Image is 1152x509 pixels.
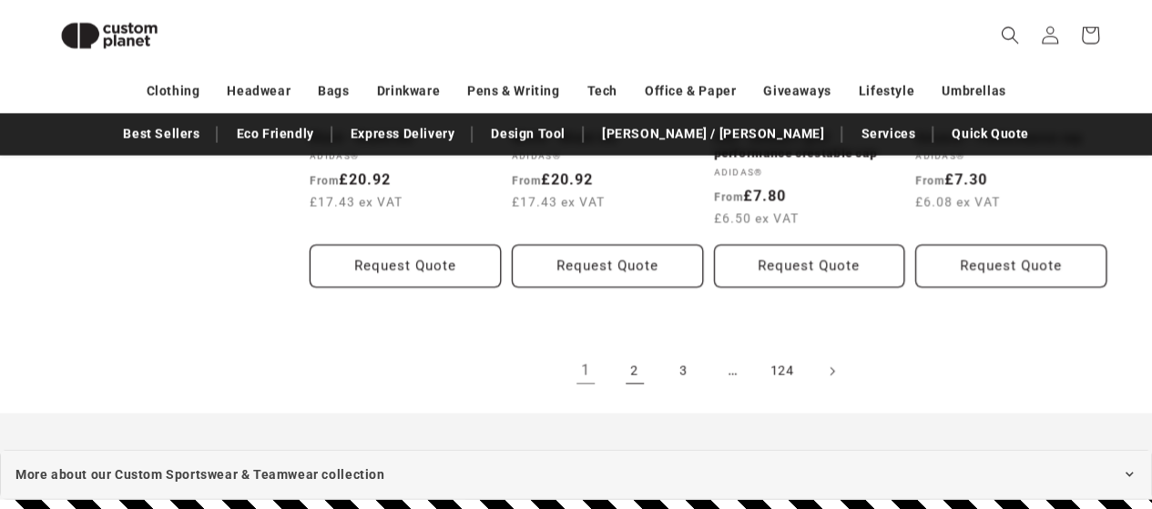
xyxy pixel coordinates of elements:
[46,7,173,65] img: Custom Planet
[586,76,617,107] a: Tech
[227,118,322,150] a: Eco Friendly
[714,245,905,288] button: Request Quote
[147,76,200,107] a: Clothing
[645,76,736,107] a: Office & Paper
[310,245,501,288] button: Request Quote
[15,463,384,486] span: More about our Custom Sportswear & Teamwear collection
[342,118,464,150] a: Express Delivery
[227,76,291,107] a: Headwear
[377,76,440,107] a: Drinkware
[512,245,703,288] button: Request Quote
[713,351,753,392] span: …
[943,118,1038,150] a: Quick Quote
[664,351,704,392] a: Page 3
[848,312,1152,509] iframe: Chat Widget
[318,76,349,107] a: Bags
[811,351,851,392] a: Next page
[310,351,1106,392] nav: Pagination
[859,76,914,107] a: Lifestyle
[990,15,1030,56] summary: Search
[851,118,924,150] a: Services
[467,76,559,107] a: Pens & Writing
[482,118,575,150] a: Design Tool
[942,76,1005,107] a: Umbrellas
[915,245,1106,288] button: Request Quote
[615,351,655,392] a: Page 2
[566,351,606,392] a: Page 1
[593,118,833,150] a: [PERSON_NAME] / [PERSON_NAME]
[114,118,209,150] a: Best Sellers
[763,76,831,107] a: Giveaways
[714,130,905,162] a: Red - adidas® golf performance crestable cap
[762,351,802,392] a: Page 124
